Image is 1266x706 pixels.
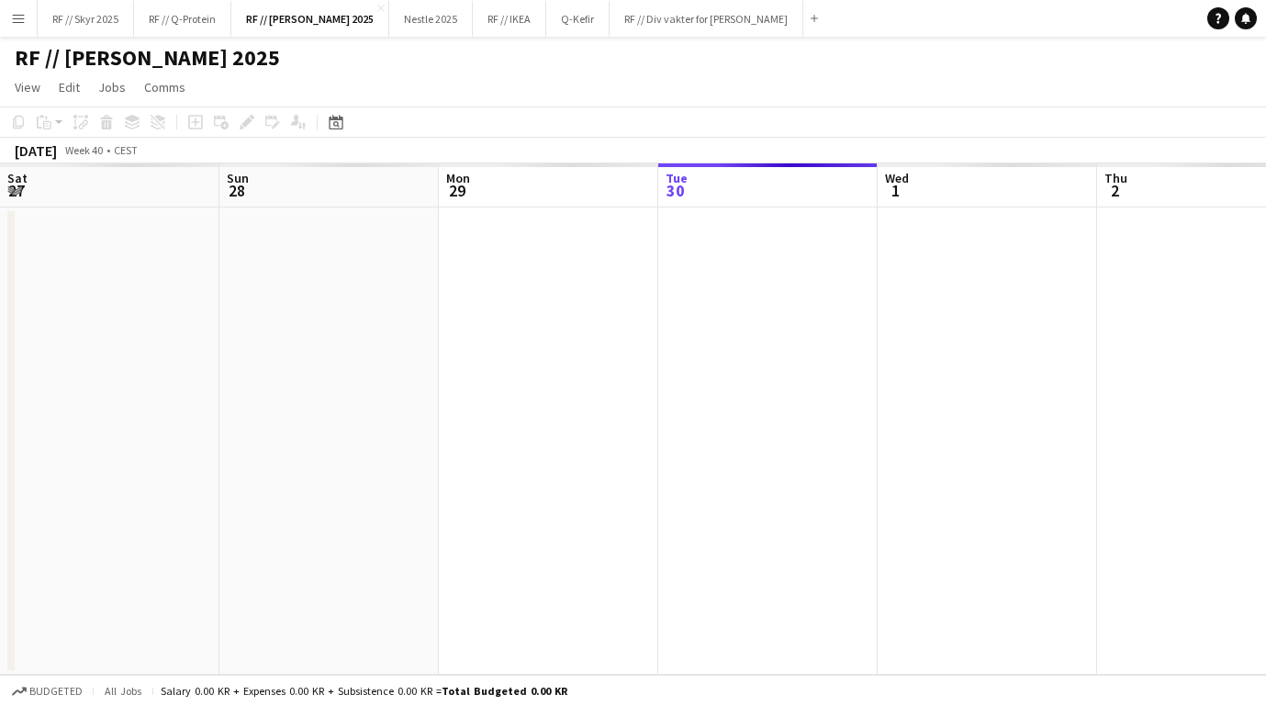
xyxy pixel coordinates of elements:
[59,79,80,95] span: Edit
[446,170,470,186] span: Mon
[15,141,57,160] div: [DATE]
[114,143,138,157] div: CEST
[15,79,40,95] span: View
[227,170,249,186] span: Sun
[1102,180,1127,201] span: 2
[1104,170,1127,186] span: Thu
[98,79,126,95] span: Jobs
[885,170,909,186] span: Wed
[224,180,249,201] span: 28
[29,685,83,698] span: Budgeted
[443,180,470,201] span: 29
[38,1,134,37] button: RF // Skyr 2025
[91,75,133,99] a: Jobs
[144,79,185,95] span: Comms
[15,44,280,72] h1: RF // [PERSON_NAME] 2025
[663,180,688,201] span: 30
[7,170,28,186] span: Sat
[546,1,610,37] button: Q-Kefir
[7,75,48,99] a: View
[101,684,145,698] span: All jobs
[61,143,106,157] span: Week 40
[666,170,688,186] span: Tue
[882,180,909,201] span: 1
[231,1,389,37] button: RF // [PERSON_NAME] 2025
[473,1,546,37] button: RF // IKEA
[442,684,567,698] span: Total Budgeted 0.00 KR
[9,681,85,701] button: Budgeted
[389,1,473,37] button: Nestle 2025
[5,180,28,201] span: 27
[134,1,231,37] button: RF // Q-Protein
[51,75,87,99] a: Edit
[161,684,567,698] div: Salary 0.00 KR + Expenses 0.00 KR + Subsistence 0.00 KR =
[610,1,803,37] button: RF // Div vakter for [PERSON_NAME]
[137,75,193,99] a: Comms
